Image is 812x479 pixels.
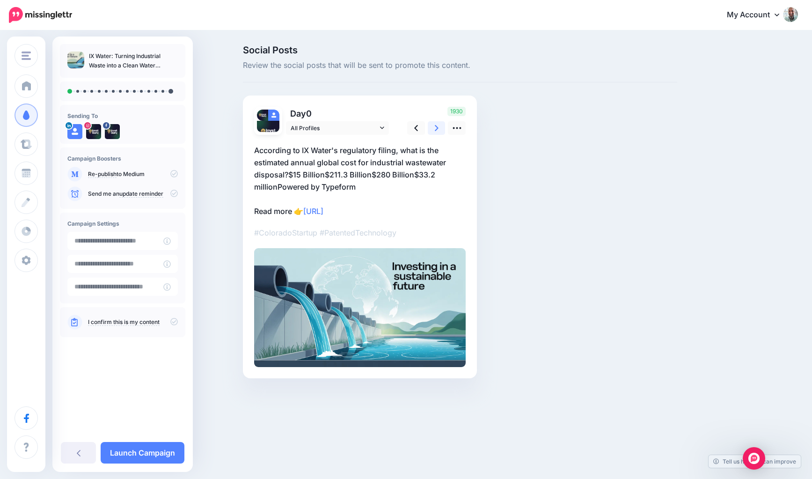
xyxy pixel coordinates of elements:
[743,447,765,470] div: Open Intercom Messenger
[254,248,466,367] img: d42c2ac00888438228b74642eda1c000.jpg
[286,107,390,120] p: Day
[709,455,801,468] a: Tell us how we can improve
[88,190,178,198] p: Send me an
[88,318,160,326] a: I confirm this is my content
[254,227,466,239] p: #ColoradoStartup #PatentedTechnology
[89,52,178,70] p: IX Water: Turning Industrial Waste into a Clean Water Opportunity
[105,124,120,139] img: 500306017_122099016968891698_547164407858047431_n-bsa154743.jpg
[67,220,178,227] h4: Campaign Settings
[257,121,279,143] img: 500636241_17843655336497570_6223560818517383544_n-bsa154745.jpg
[291,123,378,133] span: All Profiles
[67,52,84,68] img: baf69a9c87d6317336c9668b55b866cc_thumb.jpg
[22,52,31,60] img: menu.png
[243,59,677,72] span: Review the social posts that will be sent to promote this content.
[86,124,101,139] img: 500636241_17843655336497570_6223560818517383544_n-bsa154745.jpg
[243,45,677,55] span: Social Posts
[9,7,72,23] img: Missinglettr
[306,109,312,118] span: 0
[67,155,178,162] h4: Campaign Boosters
[88,170,117,178] a: Re-publish
[268,110,279,121] img: user_default_image.png
[717,4,798,27] a: My Account
[303,206,323,216] a: [URL]
[257,110,268,121] img: 500306017_122099016968891698_547164407858047431_n-bsa154743.jpg
[67,124,82,139] img: user_default_image.png
[254,144,466,217] p: According to IX Water's regulatory filing, what is the estimated annual global cost for industria...
[447,107,466,116] span: 1930
[88,170,178,178] p: to Medium
[286,121,389,135] a: All Profiles
[119,190,163,198] a: update reminder
[67,112,178,119] h4: Sending To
